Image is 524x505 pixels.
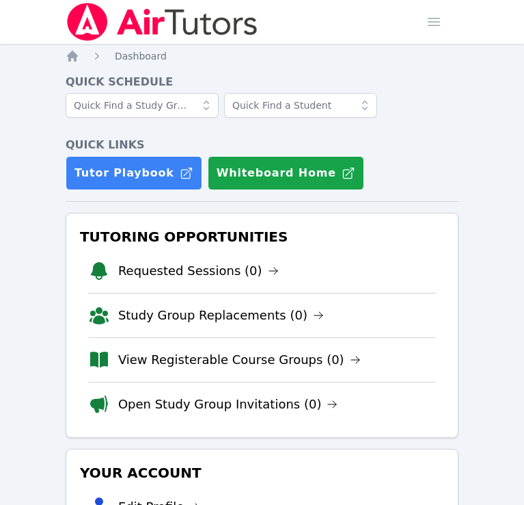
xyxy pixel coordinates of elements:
[66,3,259,41] img: Air Tutors
[66,74,458,90] h4: Quick Schedule
[118,350,361,370] a: View Registerable Course Groups (0)
[66,49,458,63] nav: Breadcrumb
[118,395,338,414] a: Open Study Group Invitations (0)
[118,306,324,325] a: Study Group Replacements (0)
[224,93,377,118] input: Quick Find a Student
[118,261,279,281] a: Requested Sessions (0)
[66,137,458,153] h4: Quick Links
[66,93,219,118] input: Quick Find a Study Group
[208,156,364,190] button: Whiteboard Home
[115,49,167,63] a: Dashboard
[77,461,447,485] h3: Your Account
[115,51,167,62] span: Dashboard
[77,224,447,249] h3: Tutoring Opportunities
[66,156,202,190] a: Tutor Playbook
